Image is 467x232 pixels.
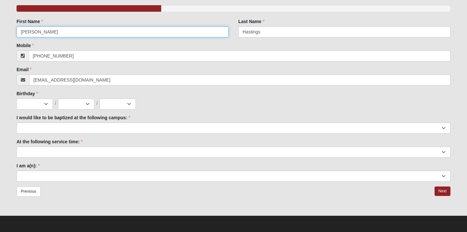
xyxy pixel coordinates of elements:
[96,100,98,107] span: /
[17,18,43,25] label: First Name
[17,187,41,197] a: Previous
[17,42,34,49] label: Mobile
[17,138,83,145] label: At the following service time:
[55,100,56,107] span: /
[435,187,450,196] a: Next
[17,114,130,121] label: I would like to be baptized at the following campus:
[17,90,38,97] label: Birthday
[238,18,265,25] label: Last Name
[17,162,40,169] label: I am a(n):
[17,66,32,73] label: Email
